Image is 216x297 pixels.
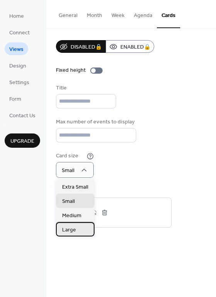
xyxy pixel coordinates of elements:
div: Title [56,84,115,92]
span: Extra Small [62,183,88,191]
div: Default Image [56,187,170,196]
span: Form [9,95,21,103]
span: Settings [9,79,29,87]
a: Contact Us [5,109,40,121]
span: Medium [62,212,81,220]
span: Upgrade [10,137,34,145]
a: Views [5,42,28,55]
div: Fixed height [56,66,86,74]
button: Upgrade [5,133,40,148]
span: Connect [9,29,30,37]
a: Settings [5,76,34,88]
span: Small [62,197,75,206]
a: Form [5,92,26,105]
span: Large [62,226,76,234]
span: Home [9,12,24,20]
span: Design [9,62,26,70]
div: Max number of events to display [56,118,135,126]
a: Design [5,59,31,72]
a: Connect [5,26,34,39]
div: Card size [56,152,85,160]
span: Views [9,46,24,54]
a: Home [5,9,29,22]
span: Small [62,165,74,176]
span: Contact Us [9,112,35,120]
